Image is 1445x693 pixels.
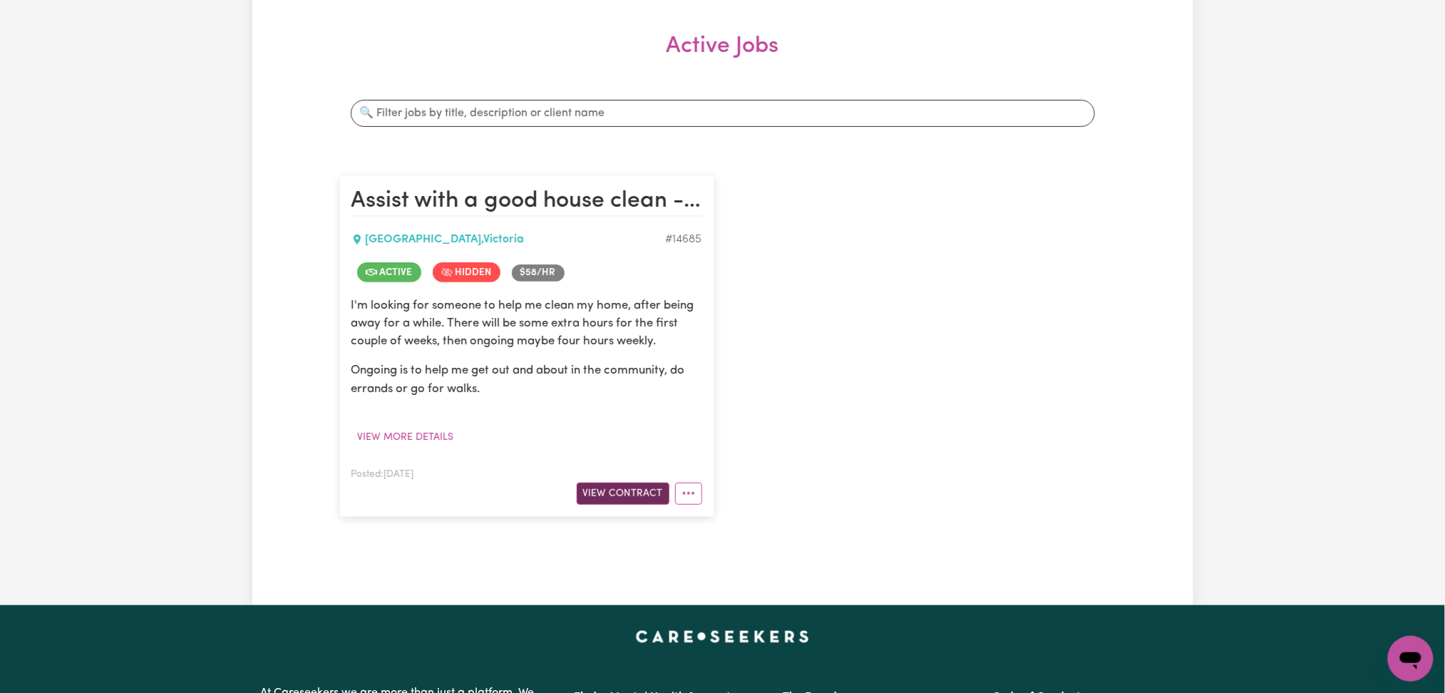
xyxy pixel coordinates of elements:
[357,262,421,282] span: Job is active
[1388,636,1434,682] iframe: Button to launch messaging window
[666,231,702,248] div: Job ID #14685
[351,297,702,351] p: I'm looking for someone to help me clean my home, after being away for a while. There will be som...
[577,483,669,505] button: View Contract
[636,631,809,642] a: Careseekers home page
[675,483,702,505] button: More options
[339,33,1106,83] h2: Active Jobs
[351,470,414,479] span: Posted: [DATE]
[351,231,666,248] div: [GEOGRAPHIC_DATA] , Victoria
[351,100,1095,127] input: 🔍 Filter jobs by title, description or client name
[351,361,702,397] p: Ongoing is to help me get out and about in the community, do errands or go for walks.
[512,265,565,282] span: Job rate per hour
[433,262,500,282] span: Job is hidden
[351,426,461,448] button: View more details
[351,188,702,216] h2: Assist with a good house clean - and ongoing community access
